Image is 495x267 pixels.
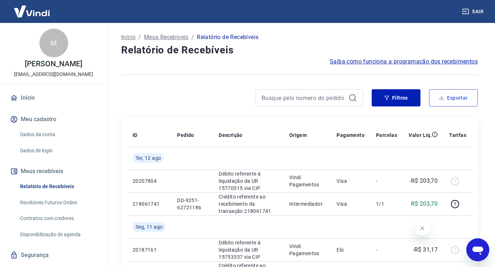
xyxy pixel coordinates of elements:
[429,89,478,106] button: Exportar
[409,132,432,139] p: Valor Líq.
[337,200,365,208] p: Visa
[133,132,138,139] p: ID
[17,127,99,142] a: Dados da conta
[376,132,397,139] p: Parcelas
[262,92,346,103] input: Busque pelo número do pedido
[289,200,325,208] p: Intermediador
[9,247,99,263] a: Segurança
[133,246,166,253] p: 20187161
[372,89,420,106] button: Filtros
[133,177,166,185] p: 20207804
[337,246,365,253] p: Elo
[409,177,438,185] p: -R$ 203,70
[17,227,99,242] a: Disponibilização de agenda
[191,33,194,42] p: /
[9,163,99,179] button: Meus recebíveis
[289,132,307,139] p: Origem
[413,245,438,254] p: -R$ 31,17
[337,132,365,139] p: Pagamento
[9,90,99,106] a: Início
[133,200,166,208] p: 218061741
[197,33,258,42] p: Relatório de Recebíveis
[219,132,243,139] p: Descrição
[4,5,60,11] span: Olá! Precisa de ajuda?
[461,5,486,18] button: Sair
[330,57,478,66] a: Saiba como funciona a programação dos recebimentos
[289,243,325,257] p: Vindi Pagamentos
[289,174,325,188] p: Vindi Pagamentos
[144,33,189,42] a: Meus Recebíveis
[376,177,397,185] p: -
[177,132,194,139] p: Pedido
[411,200,438,208] p: R$ 203,70
[449,132,466,139] p: Tarifas
[25,60,82,68] p: [PERSON_NAME]
[17,211,99,226] a: Contratos com credores
[17,179,99,194] a: Relatório de Recebíveis
[17,143,99,158] a: Dados de login
[121,43,478,57] h4: Relatório de Recebíveis
[138,33,141,42] p: /
[135,223,163,230] span: Seg, 11 ago
[14,71,93,78] p: [EMAIL_ADDRESS][DOMAIN_NAME]
[337,177,365,185] p: Visa
[219,193,277,215] p: Crédito referente ao recebimento da transação 218061741
[219,170,277,192] p: Débito referente à liquidação da UR 15770515 via CIP
[17,195,99,210] a: Recebíveis Futuros Online
[376,246,397,253] p: -
[219,239,277,261] p: Débito referente à liquidação da UR 15753337 via CIP
[121,33,135,42] a: Início
[9,111,99,127] button: Meu cadastro
[9,0,55,22] img: Vindi
[177,197,207,211] p: DD-9251-62721186
[39,29,68,57] div: M
[466,238,489,261] iframe: Botão para abrir a janela de mensagens
[135,154,161,162] span: Ter, 12 ago
[376,200,397,208] p: 1/1
[415,221,429,235] iframe: Fechar mensagem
